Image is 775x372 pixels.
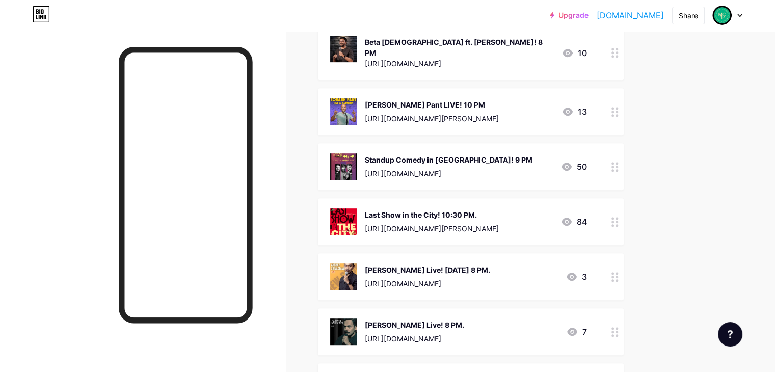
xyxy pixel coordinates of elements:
[562,47,587,59] div: 10
[560,161,587,173] div: 50
[330,263,357,290] img: Akshay Srivastava Live! 5th Sept. 8 PM.
[365,154,532,165] div: Standup Comedy in [GEOGRAPHIC_DATA]! 9 PM
[560,216,587,228] div: 84
[550,11,589,19] a: Upgrade
[365,278,490,289] div: [URL][DOMAIN_NAME]
[365,58,553,69] div: [URL][DOMAIN_NAME]
[679,10,698,21] div: Share
[365,223,499,234] div: [URL][DOMAIN_NAME][PERSON_NAME]
[562,105,587,118] div: 13
[566,271,587,283] div: 3
[566,326,587,338] div: 7
[365,209,499,220] div: Last Show in the City! 10:30 PM.
[330,153,357,180] img: Standup Comedy in Bangalore! 9 PM
[712,6,732,25] img: Ministry Comedy
[365,37,553,58] div: Beta [DEMOGRAPHIC_DATA] ft. [PERSON_NAME]! 8 PM
[365,320,464,330] div: [PERSON_NAME] Live! 8 PM.
[597,9,664,21] a: [DOMAIN_NAME]
[365,333,464,344] div: [URL][DOMAIN_NAME]
[365,264,490,275] div: [PERSON_NAME] Live! [DATE] 8 PM.
[365,113,499,124] div: [URL][DOMAIN_NAME][PERSON_NAME]
[330,208,357,235] img: Last Show in the City! 10:30 PM.
[365,99,499,110] div: [PERSON_NAME] Pant LIVE! 10 PM
[365,168,532,179] div: [URL][DOMAIN_NAME]
[330,318,357,345] img: Akshay Srivastava Live! 8 PM.
[330,36,357,62] img: Beta Male ft. Varun Nair! 8 PM
[330,98,357,125] img: Sorabh Pant LIVE! 10 PM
